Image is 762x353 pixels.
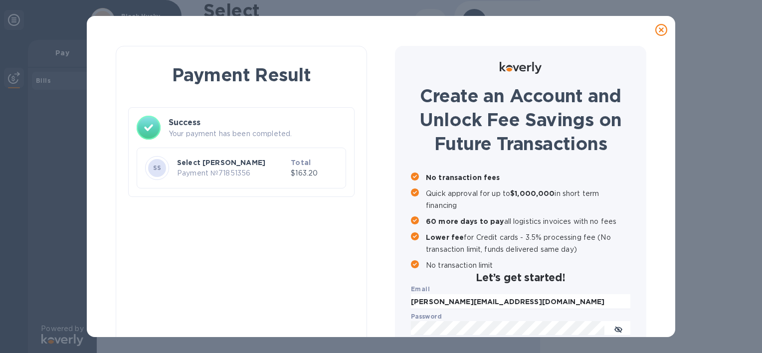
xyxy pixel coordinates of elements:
[426,187,630,211] p: Quick approval for up to in short term financing
[411,294,630,309] input: Enter email address
[510,189,555,197] b: $1,000,000
[411,285,430,293] b: Email
[411,271,630,284] h2: Let’s get started!
[426,217,504,225] b: 60 more days to pay
[169,129,346,139] p: Your payment has been completed.
[411,84,630,156] h1: Create an Account and Unlock Fee Savings on Future Transactions
[426,259,630,271] p: No transaction limit
[291,159,311,167] b: Total
[177,168,287,178] p: Payment № 71851356
[291,168,338,178] p: $163.20
[153,164,162,172] b: SS
[426,174,500,181] b: No transaction fees
[177,158,287,168] p: Select [PERSON_NAME]
[169,117,346,129] h3: Success
[411,314,441,320] label: Password
[426,231,630,255] p: for Credit cards - 3.5% processing fee (No transaction limit, funds delivered same day)
[608,319,628,339] button: toggle password visibility
[426,215,630,227] p: all logistics invoices with no fees
[426,233,464,241] b: Lower fee
[132,62,351,87] h1: Payment Result
[500,62,542,74] img: Logo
